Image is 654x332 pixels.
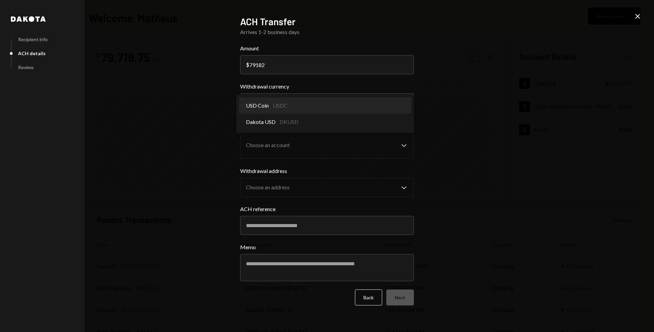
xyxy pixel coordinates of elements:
[240,82,414,91] label: Withdrawal currency
[18,64,34,70] div: Review
[240,55,414,74] input: 0.00
[246,101,269,110] span: USD Coin
[240,178,414,197] button: Withdrawal address
[280,118,298,126] div: DKUSD
[240,131,414,159] button: Withdrawal account
[18,36,48,42] div: Recipient info
[240,93,414,112] button: Withdrawal currency
[246,118,276,126] span: Dakota USD
[240,243,414,251] label: Memo
[18,50,46,56] div: ACH details
[246,61,249,68] div: $
[240,205,414,213] label: ACH reference
[273,101,287,110] div: USDC
[240,15,414,28] h2: ACH Transfer
[240,167,414,175] label: Withdrawal address
[240,28,414,36] div: Arrives 1-2 business days
[355,289,382,305] button: Back
[240,44,414,52] label: Amount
